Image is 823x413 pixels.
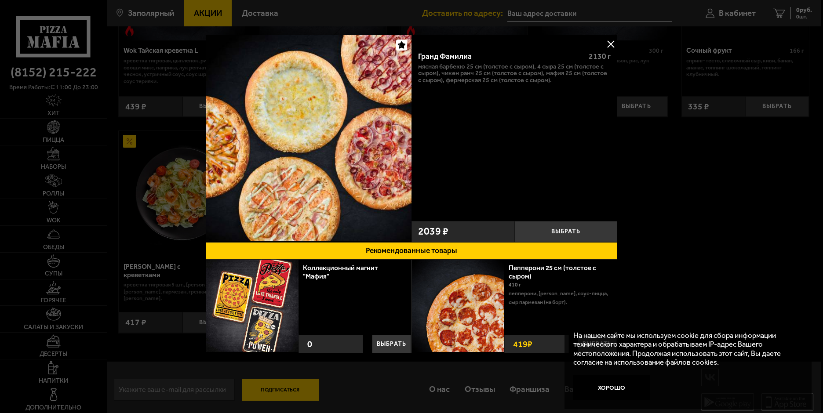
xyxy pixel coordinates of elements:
[509,264,596,280] a: Пепперони 25 см (толстое с сыром)
[511,335,535,353] strong: 419 ₽
[206,35,411,242] a: Гранд Фамилиа
[573,375,651,401] button: Хорошо
[418,63,611,84] p: Мясная Барбекю 25 см (толстое с сыром), 4 сыра 25 см (толстое с сыром), Чикен Ранч 25 см (толстое...
[589,52,611,61] span: 2130 г
[509,289,610,306] p: пепперони, [PERSON_NAME], соус-пицца, сыр пармезан (на борт).
[509,282,521,288] span: 410 г
[418,226,448,236] span: 2039 ₽
[305,335,314,353] strong: 0
[303,264,378,280] a: Коллекционный магнит "Мафия"
[573,331,798,366] p: На нашем сайте мы используем cookie для сбора информации технического характера и обрабатываем IP...
[514,221,617,242] button: Выбрать
[206,242,617,260] button: Рекомендованные товары
[206,35,411,241] img: Гранд Фамилиа
[418,52,582,61] div: Гранд Фамилиа
[372,335,411,353] button: Выбрать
